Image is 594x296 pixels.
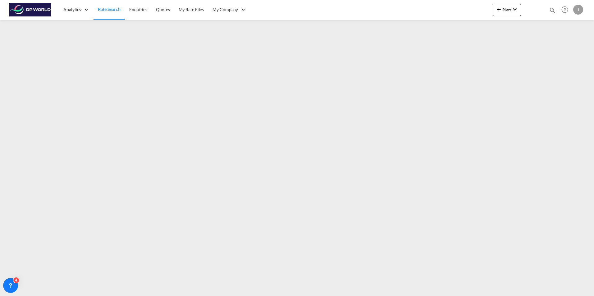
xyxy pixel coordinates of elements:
md-icon: icon-chevron-down [511,6,519,13]
span: Rate Search [98,7,121,12]
div: icon-magnify [549,7,556,16]
span: Quotes [156,7,170,12]
span: My Rate Files [179,7,204,12]
md-icon: icon-plus 400-fg [495,6,503,13]
span: New [495,7,519,12]
span: Enquiries [129,7,147,12]
img: c08ca190194411f088ed0f3ba295208c.png [9,3,51,17]
div: Help [560,4,573,16]
span: My Company [212,7,238,13]
div: J [573,5,583,15]
span: Help [560,4,570,15]
button: icon-plus 400-fgNewicon-chevron-down [493,4,521,16]
md-icon: icon-magnify [549,7,556,14]
span: Analytics [63,7,81,13]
